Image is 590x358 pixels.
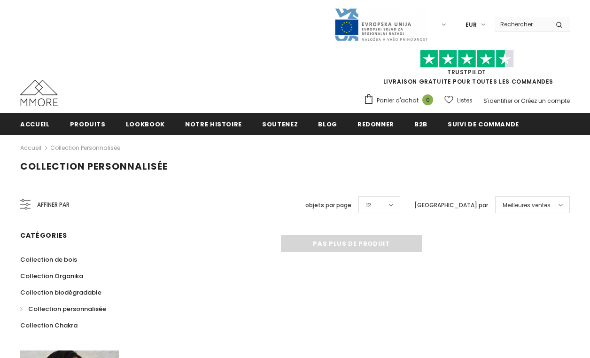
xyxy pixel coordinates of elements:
span: Meilleures ventes [503,201,551,210]
span: EUR [466,20,477,30]
span: Redonner [357,120,394,129]
a: Suivi de commande [448,113,519,134]
span: Accueil [20,120,50,129]
span: Panier d'achat [377,96,419,105]
a: Créez un compte [521,97,570,105]
span: Collection Organika [20,272,83,280]
a: Redonner [357,113,394,134]
a: Accueil [20,142,41,154]
span: Collection personnalisée [20,160,168,173]
span: Suivi de commande [448,120,519,129]
span: Produits [70,120,106,129]
a: S'identifier [483,97,512,105]
a: Accueil [20,113,50,134]
span: Catégories [20,231,67,240]
a: Collection Organika [20,268,83,284]
a: Notre histoire [185,113,242,134]
a: B2B [414,113,427,134]
a: soutenez [262,113,298,134]
span: B2B [414,120,427,129]
span: or [514,97,520,105]
a: Javni Razpis [334,20,428,28]
label: objets par page [305,201,351,210]
a: Collection Chakra [20,317,78,334]
span: 0 [422,94,433,105]
span: Affiner par [37,200,70,210]
a: Collection biodégradable [20,284,101,301]
a: Lookbook [126,113,165,134]
a: Collection personnalisée [20,301,106,317]
span: Collection biodégradable [20,288,101,297]
span: Collection personnalisée [28,304,106,313]
input: Search Site [495,17,549,31]
img: Cas MMORE [20,80,58,106]
a: TrustPilot [447,68,486,76]
span: Collection Chakra [20,321,78,330]
span: Lookbook [126,120,165,129]
a: Listes [444,92,473,109]
label: [GEOGRAPHIC_DATA] par [414,201,488,210]
a: Blog [318,113,337,134]
a: Collection personnalisée [50,144,120,152]
img: Faites confiance aux étoiles pilotes [420,50,514,68]
img: Javni Razpis [334,8,428,42]
a: Panier d'achat 0 [364,93,438,108]
span: Collection de bois [20,255,77,264]
span: LIVRAISON GRATUITE POUR TOUTES LES COMMANDES [364,54,570,86]
span: 12 [366,201,371,210]
span: soutenez [262,120,298,129]
span: Notre histoire [185,120,242,129]
span: Blog [318,120,337,129]
a: Produits [70,113,106,134]
span: Listes [457,96,473,105]
a: Collection de bois [20,251,77,268]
